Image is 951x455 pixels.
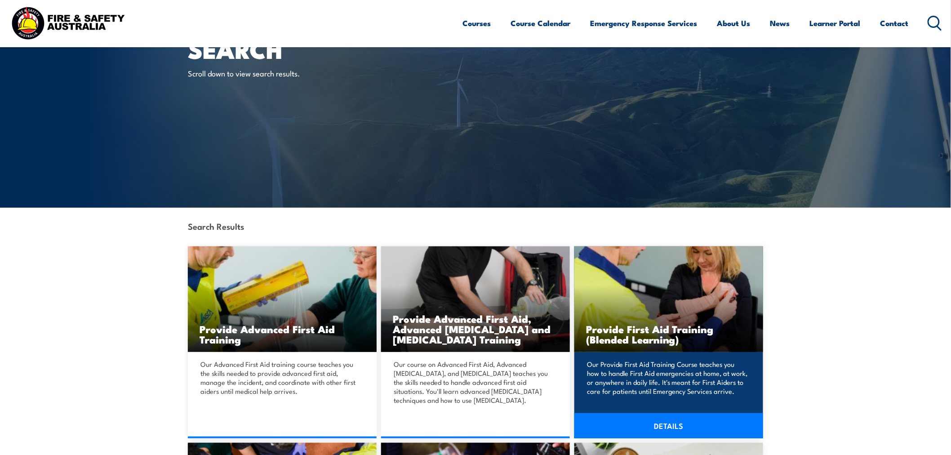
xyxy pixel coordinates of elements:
[574,246,763,352] a: Provide First Aid Training (Blended Learning)
[393,313,558,344] h3: Provide Advanced First Aid, Advanced [MEDICAL_DATA] and [MEDICAL_DATA] Training
[188,38,410,59] h1: Search
[188,68,352,78] p: Scroll down to view search results.
[574,413,763,438] a: DETAILS
[381,246,570,352] a: Provide Advanced First Aid, Advanced [MEDICAL_DATA] and [MEDICAL_DATA] Training
[880,11,909,35] a: Contact
[463,11,491,35] a: Courses
[717,11,751,35] a: About Us
[200,360,361,396] p: Our Advanced First Aid training course teaches you the skills needed to provide advanced first ai...
[394,360,555,405] p: Our course on Advanced First Aid, Advanced [MEDICAL_DATA], and [MEDICAL_DATA] teaches you the ski...
[587,360,748,396] p: Our Provide First Aid Training Course teaches you how to handle First Aid emergencies at home, at...
[810,11,861,35] a: Learner Portal
[770,11,790,35] a: News
[591,11,698,35] a: Emergency Response Services
[511,11,571,35] a: Course Calendar
[188,246,377,352] a: Provide Advanced First Aid Training
[188,246,377,352] img: Provide Advanced First Aid
[574,246,763,352] img: Provide First Aid (Blended Learning)
[381,246,570,352] img: Provide Advanced First Aid, Advanced Resuscitation and Oxygen Therapy Training
[188,220,244,232] strong: Search Results
[586,324,751,344] h3: Provide First Aid Training (Blended Learning)
[200,324,365,344] h3: Provide Advanced First Aid Training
